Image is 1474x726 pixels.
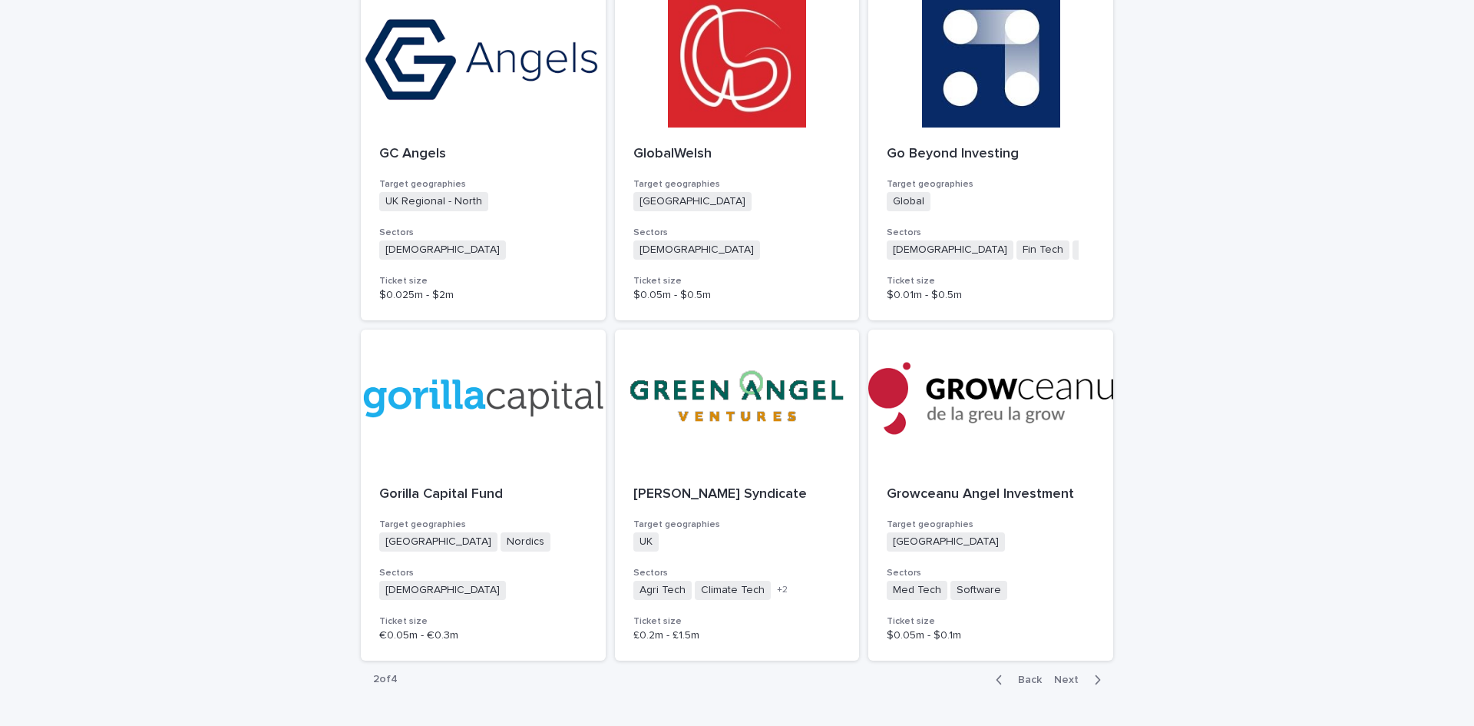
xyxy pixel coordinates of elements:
h3: Ticket size [633,275,841,287]
span: Climate Tech [695,581,771,600]
p: 2 of 4 [361,661,410,698]
h3: Target geographies [887,519,1095,531]
h3: Target geographies [379,178,587,191]
p: GlobalWelsh [633,146,841,163]
a: Growceanu Angel InvestmentTarget geographies[GEOGRAPHIC_DATA]SectorsMed TechSoftwareTicket size$0... [868,330,1113,661]
span: + 2 [777,585,788,595]
h3: Ticket size [633,615,841,628]
a: [PERSON_NAME] SyndicateTarget geographiesUKSectorsAgri TechClimate Tech+2Ticket size£0.2m - £1.5m [615,330,860,661]
h3: Sectors [633,227,841,239]
p: Go Beyond Investing [887,146,1095,163]
h3: Sectors [887,567,1095,579]
button: Next [1048,673,1113,687]
span: $0.025m - $2m [379,290,454,300]
button: Back [983,673,1048,687]
span: [DEMOGRAPHIC_DATA] [379,581,506,600]
span: UK [633,532,659,552]
p: GC Angels [379,146,587,163]
h3: Sectors [379,227,587,239]
h3: Target geographies [633,178,841,191]
span: £0.2m - £1.5m [633,630,699,641]
h3: Target geographies [887,178,1095,191]
span: Global [887,192,930,211]
h3: Sectors [887,227,1095,239]
span: Healthcare [1072,240,1139,260]
span: [DEMOGRAPHIC_DATA] [379,240,506,260]
span: $0.05m - $0.5m [633,290,711,300]
span: $0.05m - $0.1m [887,630,961,641]
span: Nordics [501,532,550,552]
span: €0.05m - €0.3m [379,630,458,641]
span: [DEMOGRAPHIC_DATA] [887,240,1013,260]
span: Agri Tech [633,581,692,600]
a: Gorilla Capital FundTarget geographies[GEOGRAPHIC_DATA]NordicsSectors[DEMOGRAPHIC_DATA]Ticket siz... [361,330,606,661]
h3: Ticket size [887,275,1095,287]
span: $0.01m - $0.5m [887,290,962,300]
h3: Target geographies [379,519,587,531]
span: Med Tech [887,581,947,600]
h3: Sectors [379,567,587,579]
span: [GEOGRAPHIC_DATA] [633,192,752,211]
span: Software [950,581,1007,600]
span: [GEOGRAPHIC_DATA] [379,532,497,552]
p: Gorilla Capital Fund [379,486,587,503]
span: [DEMOGRAPHIC_DATA] [633,240,760,260]
h3: Target geographies [633,519,841,531]
h3: Sectors [633,567,841,579]
h3: Ticket size [379,275,587,287]
span: Back [1009,675,1042,685]
h3: Ticket size [887,615,1095,628]
span: UK Regional - North [379,192,488,211]
h3: Ticket size [379,615,587,628]
p: [PERSON_NAME] Syndicate [633,486,841,503]
span: Next [1054,675,1088,685]
span: Fin Tech [1016,240,1069,260]
p: Growceanu Angel Investment [887,486,1095,503]
span: [GEOGRAPHIC_DATA] [887,532,1005,552]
